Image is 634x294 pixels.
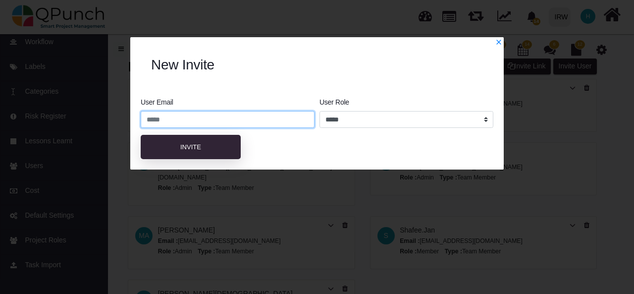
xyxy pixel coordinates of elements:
[180,143,201,151] span: Invite
[141,135,241,160] button: Invite
[495,39,502,46] svg: x
[141,97,173,108] label: User Email
[495,38,502,46] a: x
[151,57,483,73] h2: New Invite
[319,97,349,108] label: User Role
